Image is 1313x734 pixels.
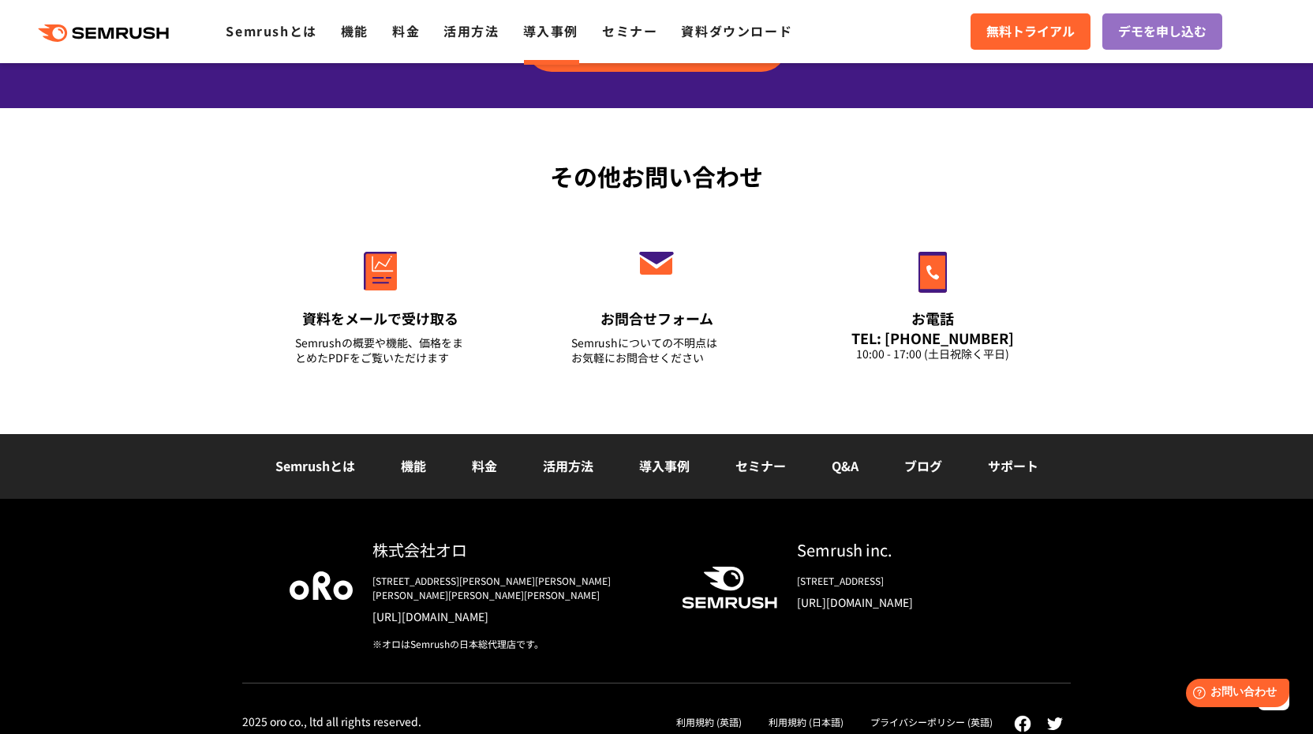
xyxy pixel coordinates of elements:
div: 10:00 - 17:00 (土日祝除く平日) [847,346,1018,361]
div: 資料をメールで受け取る [295,309,466,328]
a: サポート [988,456,1038,475]
div: その他お問い合わせ [242,159,1071,194]
a: 利用規約 (日本語) [769,715,844,728]
div: 2025 oro co., ltd all rights reserved. [242,714,421,728]
span: 無料トライアル [986,21,1075,42]
div: [STREET_ADDRESS][PERSON_NAME][PERSON_NAME][PERSON_NAME][PERSON_NAME][PERSON_NAME] [372,574,656,602]
a: 機能 [341,21,368,40]
img: twitter [1047,717,1063,730]
a: 導入事例 [523,21,578,40]
a: セミナー [735,456,786,475]
div: Semrush inc. [797,538,1023,561]
a: [URL][DOMAIN_NAME] [797,594,1023,610]
div: Semrushについての不明点は お気軽にお問合せください [571,335,742,365]
a: 無料トライアル [971,13,1090,50]
a: お問合せフォーム Semrushについての不明点はお気軽にお問合せください [538,218,775,385]
a: [URL][DOMAIN_NAME] [372,609,656,624]
a: Q&A [832,456,858,475]
a: 資料をメールで受け取る Semrushの概要や機能、価格をまとめたPDFをご覧いただけます [262,218,499,385]
a: Semrushとは [226,21,316,40]
a: 料金 [472,456,497,475]
div: [STREET_ADDRESS] [797,574,1023,588]
a: 導入事例 [639,456,690,475]
a: ブログ [904,456,942,475]
a: 料金 [392,21,420,40]
iframe: Help widget launcher [1173,672,1296,717]
a: 利用規約 (英語) [676,715,742,728]
a: プライバシーポリシー (英語) [870,715,993,728]
img: oro company [290,571,353,600]
a: デモを申し込む [1102,13,1222,50]
div: ※オロはSemrushの日本総代理店です。 [372,637,656,651]
a: セミナー [602,21,657,40]
a: 資料ダウンロード [681,21,792,40]
div: お問合せフォーム [571,309,742,328]
a: 活用方法 [443,21,499,40]
div: Semrushの概要や機能、価格をまとめたPDFをご覧いただけます [295,335,466,365]
div: お電話 [847,309,1018,328]
a: Semrushとは [275,456,355,475]
img: facebook [1014,715,1031,732]
a: 機能 [401,456,426,475]
div: TEL: [PHONE_NUMBER] [847,329,1018,346]
div: 株式会社オロ [372,538,656,561]
a: 活用方法 [543,456,593,475]
span: デモを申し込む [1118,21,1206,42]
